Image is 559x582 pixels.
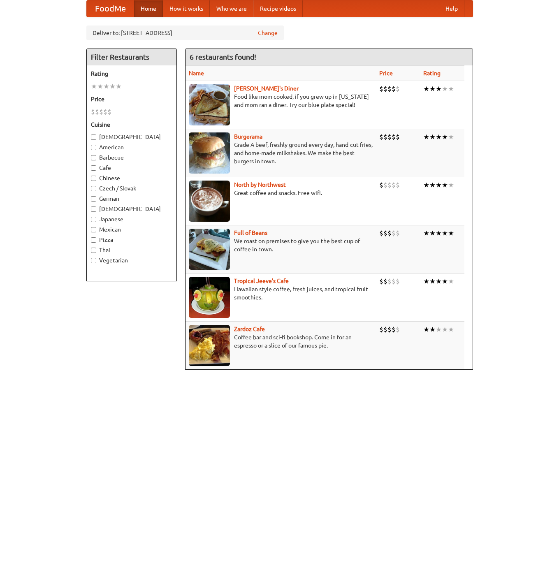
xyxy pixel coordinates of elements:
[91,256,172,264] label: Vegetarian
[442,229,448,238] li: ★
[379,181,383,190] li: $
[189,93,373,109] p: Food like mom cooked, if you grew up in [US_STATE] and mom ran a diner. Try our blue plate special!
[392,84,396,93] li: $
[189,84,230,125] img: sallys.jpg
[379,325,383,334] li: $
[436,84,442,93] li: ★
[392,229,396,238] li: $
[103,107,107,116] li: $
[383,181,387,190] li: $
[387,84,392,93] li: $
[392,325,396,334] li: $
[379,132,383,141] li: $
[423,181,429,190] li: ★
[423,229,429,238] li: ★
[91,205,172,213] label: [DEMOGRAPHIC_DATA]
[91,133,172,141] label: [DEMOGRAPHIC_DATA]
[379,70,393,77] a: Price
[234,181,286,188] a: North by Northwest
[439,0,464,17] a: Help
[234,326,265,332] a: Zardoz Cafe
[109,82,116,91] li: ★
[91,95,172,103] h5: Price
[396,181,400,190] li: $
[387,181,392,190] li: $
[448,277,454,286] li: ★
[392,277,396,286] li: $
[91,186,96,191] input: Czech / Slovak
[429,277,436,286] li: ★
[448,84,454,93] li: ★
[448,132,454,141] li: ★
[91,107,95,116] li: $
[91,246,172,254] label: Thai
[423,132,429,141] li: ★
[234,278,289,284] a: Tropical Jeeve's Cafe
[383,325,387,334] li: $
[189,132,230,174] img: burgerama.jpg
[97,82,103,91] li: ★
[387,132,392,141] li: $
[91,184,172,192] label: Czech / Slovak
[189,181,230,222] img: north.jpg
[423,70,441,77] a: Rating
[436,132,442,141] li: ★
[423,325,429,334] li: ★
[91,215,172,223] label: Japanese
[448,229,454,238] li: ★
[91,143,172,151] label: American
[448,181,454,190] li: ★
[436,229,442,238] li: ★
[383,229,387,238] li: $
[91,155,96,160] input: Barbecue
[189,237,373,253] p: We roast on premises to give you the best cup of coffee in town.
[436,277,442,286] li: ★
[442,84,448,93] li: ★
[116,82,122,91] li: ★
[91,258,96,263] input: Vegetarian
[210,0,253,17] a: Who we are
[442,132,448,141] li: ★
[189,70,204,77] a: Name
[189,277,230,318] img: jeeves.jpg
[383,132,387,141] li: $
[91,236,172,244] label: Pizza
[163,0,210,17] a: How it works
[429,229,436,238] li: ★
[91,82,97,91] li: ★
[107,107,111,116] li: $
[91,153,172,162] label: Barbecue
[91,164,172,172] label: Cafe
[234,230,267,236] a: Full of Beans
[87,49,176,65] h4: Filter Restaurants
[86,26,284,40] div: Deliver to: [STREET_ADDRESS]
[91,195,172,203] label: German
[436,325,442,334] li: ★
[396,132,400,141] li: $
[91,165,96,171] input: Cafe
[448,325,454,334] li: ★
[423,84,429,93] li: ★
[253,0,303,17] a: Recipe videos
[392,181,396,190] li: $
[442,325,448,334] li: ★
[383,84,387,93] li: $
[91,225,172,234] label: Mexican
[91,206,96,212] input: [DEMOGRAPHIC_DATA]
[91,217,96,222] input: Japanese
[189,189,373,197] p: Great coffee and snacks. Free wifi.
[134,0,163,17] a: Home
[91,196,96,202] input: German
[423,277,429,286] li: ★
[436,181,442,190] li: ★
[103,82,109,91] li: ★
[396,325,400,334] li: $
[91,145,96,150] input: American
[392,132,396,141] li: $
[234,85,299,92] a: [PERSON_NAME]'s Diner
[91,176,96,181] input: Chinese
[396,229,400,238] li: $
